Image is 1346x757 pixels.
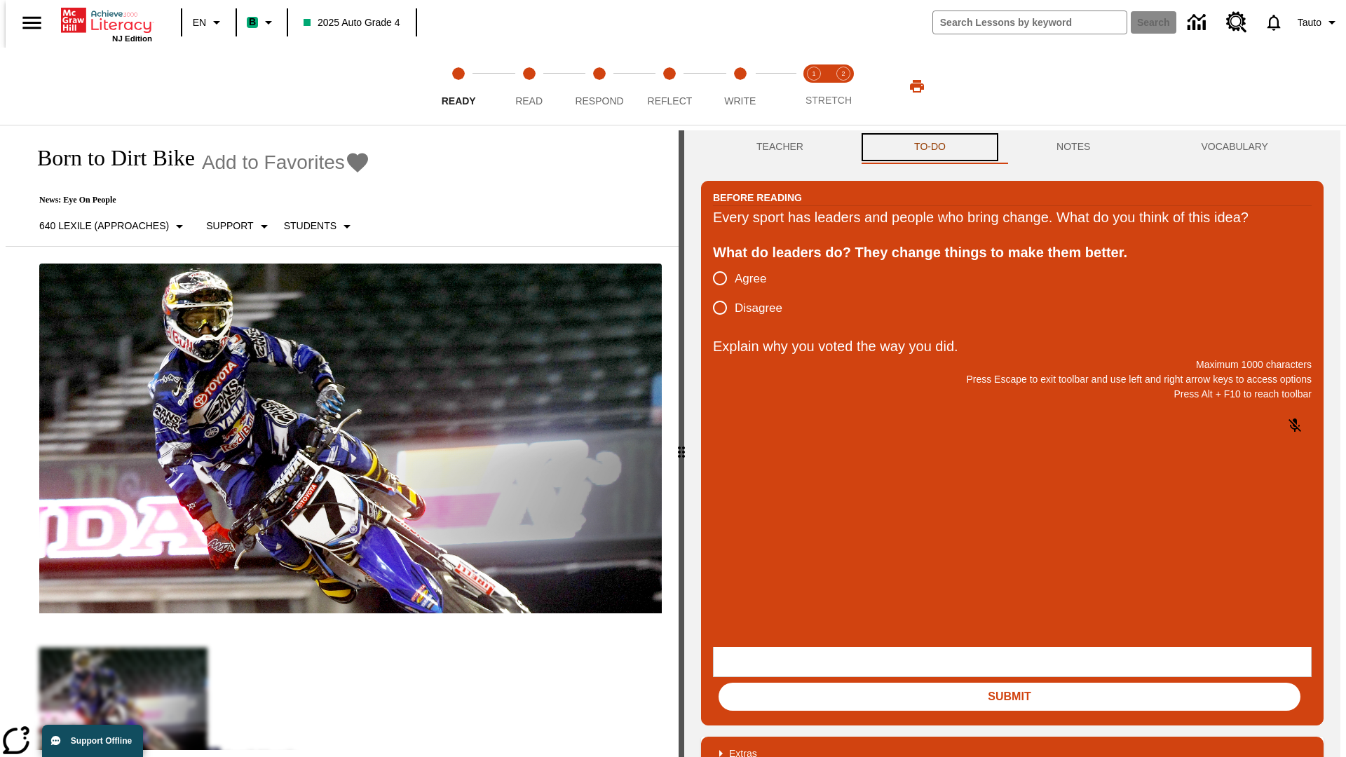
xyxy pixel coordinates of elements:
p: Press Escape to exit toolbar and use left and right arrow keys to access options [713,372,1312,387]
span: B [249,13,256,31]
input: search field [933,11,1127,34]
button: Ready step 1 of 5 [418,48,499,125]
span: Write [724,95,756,107]
span: Ready [442,95,476,107]
button: Read step 2 of 5 [488,48,569,125]
div: Home [61,5,152,43]
div: Instructional Panel Tabs [701,130,1324,164]
a: Data Center [1179,4,1218,42]
button: Language: EN, Select a language [186,10,231,35]
button: Support Offline [42,725,143,757]
button: Boost Class color is mint green. Change class color [241,10,283,35]
a: Notifications [1256,4,1292,41]
h2: Before Reading [713,190,802,205]
p: Explain why you voted the way you did. [713,335,1312,357]
text: 1 [812,70,815,77]
button: Submit [719,683,1300,711]
button: Select Lexile, 640 Lexile (Approaches) [34,214,193,239]
span: Support Offline [71,736,132,746]
button: Reflect step 4 of 5 [629,48,710,125]
button: Stretch Read step 1 of 2 [794,48,834,125]
button: Scaffolds, Support [200,214,278,239]
span: Read [515,95,543,107]
button: Select Student [278,214,361,239]
div: What do leaders do? They change things to make them better. [713,241,1312,264]
body: Explain why you voted the way you did. Maximum 1000 characters Press Alt + F10 to reach toolbar P... [6,11,205,24]
button: Click to activate and allow voice recognition [1278,409,1312,442]
span: Add to Favorites [202,151,345,174]
img: Motocross racer James Stewart flies through the air on his dirt bike. [39,264,662,614]
span: 2025 Auto Grade 4 [304,15,400,30]
span: Disagree [735,299,782,318]
span: Agree [735,270,766,288]
span: Respond [575,95,623,107]
button: NOTES [1001,130,1146,164]
div: Every sport has leaders and people who bring change. What do you think of this idea? [713,206,1312,229]
span: EN [193,15,206,30]
h1: Born to Dirt Bike [22,145,195,171]
p: Students [284,219,336,233]
a: Resource Center, Will open in new tab [1218,4,1256,41]
button: Respond step 3 of 5 [559,48,640,125]
div: Press Enter or Spacebar and then press right and left arrow keys to move the slider [679,130,684,757]
button: VOCABULARY [1146,130,1324,164]
p: News: Eye On People [22,195,370,205]
span: NJ Edition [112,34,152,43]
button: Profile/Settings [1292,10,1346,35]
div: reading [6,130,679,750]
button: Add to Favorites - Born to Dirt Bike [202,150,370,175]
button: Stretch Respond step 2 of 2 [823,48,864,125]
p: Maximum 1000 characters [713,357,1312,372]
span: Reflect [648,95,693,107]
button: Teacher [701,130,859,164]
button: Print [895,74,939,99]
span: STRETCH [805,95,852,106]
p: 640 Lexile (Approaches) [39,219,169,233]
div: poll [713,264,794,322]
p: Press Alt + F10 to reach toolbar [713,387,1312,402]
button: Write step 5 of 5 [700,48,781,125]
button: Open side menu [11,2,53,43]
button: TO-DO [859,130,1001,164]
text: 2 [841,70,845,77]
span: Tauto [1298,15,1321,30]
p: Support [206,219,253,233]
div: activity [684,130,1340,757]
